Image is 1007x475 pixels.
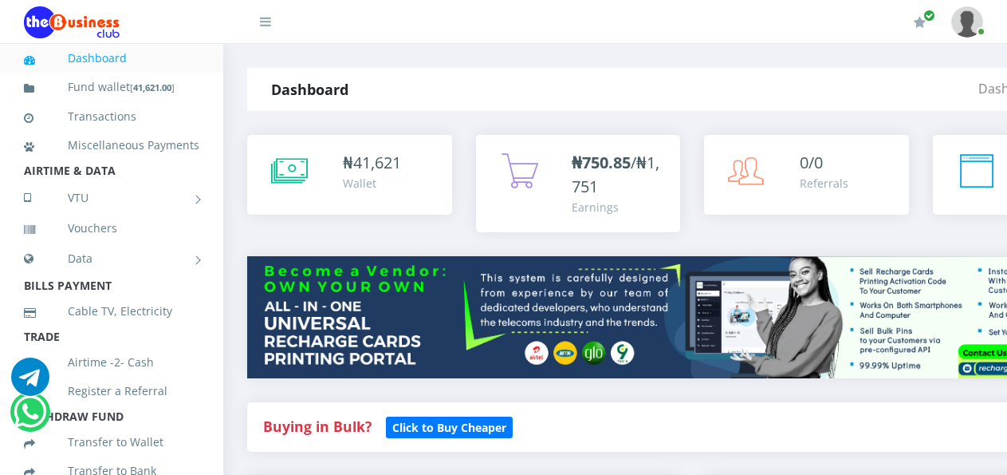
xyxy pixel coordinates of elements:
a: Miscellaneous Payments [24,127,199,164]
strong: Buying in Bulk? [263,417,372,436]
small: [ ] [130,81,175,93]
a: Cable TV, Electricity [24,293,199,330]
a: Vouchers [24,210,199,247]
a: ₦750.85/₦1,751 Earnings [476,135,681,232]
a: ₦41,621 Wallet [247,135,452,215]
div: ₦ [343,151,401,175]
img: User [951,6,983,38]
span: Renew/Upgrade Subscription [923,10,935,22]
span: /₦1,751 [572,152,659,197]
a: Airtime -2- Cash [24,344,199,381]
i: Renew/Upgrade Subscription [914,16,926,29]
a: Click to Buy Cheaper [386,417,513,436]
a: Chat for support [14,405,46,431]
img: Logo [24,6,120,38]
div: Earnings [572,199,665,216]
a: VTU [24,178,199,218]
a: Transfer to Wallet [24,424,199,461]
div: Referrals [800,175,848,192]
b: Click to Buy Cheaper [392,420,506,435]
span: 41,621 [353,152,401,173]
div: Wallet [343,175,401,192]
a: Register a Referral [24,373,199,410]
b: ₦750.85 [572,152,631,173]
a: 0/0 Referrals [704,135,909,215]
a: Dashboard [24,40,199,77]
strong: Dashboard [271,80,348,99]
span: 0/0 [800,152,823,173]
a: Data [24,239,199,279]
b: 41,621.00 [133,81,171,93]
a: Fund wallet[41,621.00] [24,69,199,106]
a: Chat for support [11,370,49,396]
a: Transactions [24,98,199,135]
